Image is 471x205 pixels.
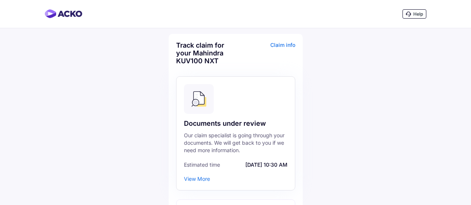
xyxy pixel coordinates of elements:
div: Our claim specialist is going through your documents. We will get back to you if we need more inf... [184,132,287,154]
span: Estimated time [184,161,220,168]
div: Documents under review [184,119,287,128]
div: Track claim for your Mahindra KUV100 NXT [176,41,234,65]
div: Claim info [238,41,295,70]
span: Help [413,11,423,17]
div: View More [184,175,210,183]
span: [DATE] 10:30 AM [222,161,287,168]
img: horizontal-gradient.png [45,9,82,18]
